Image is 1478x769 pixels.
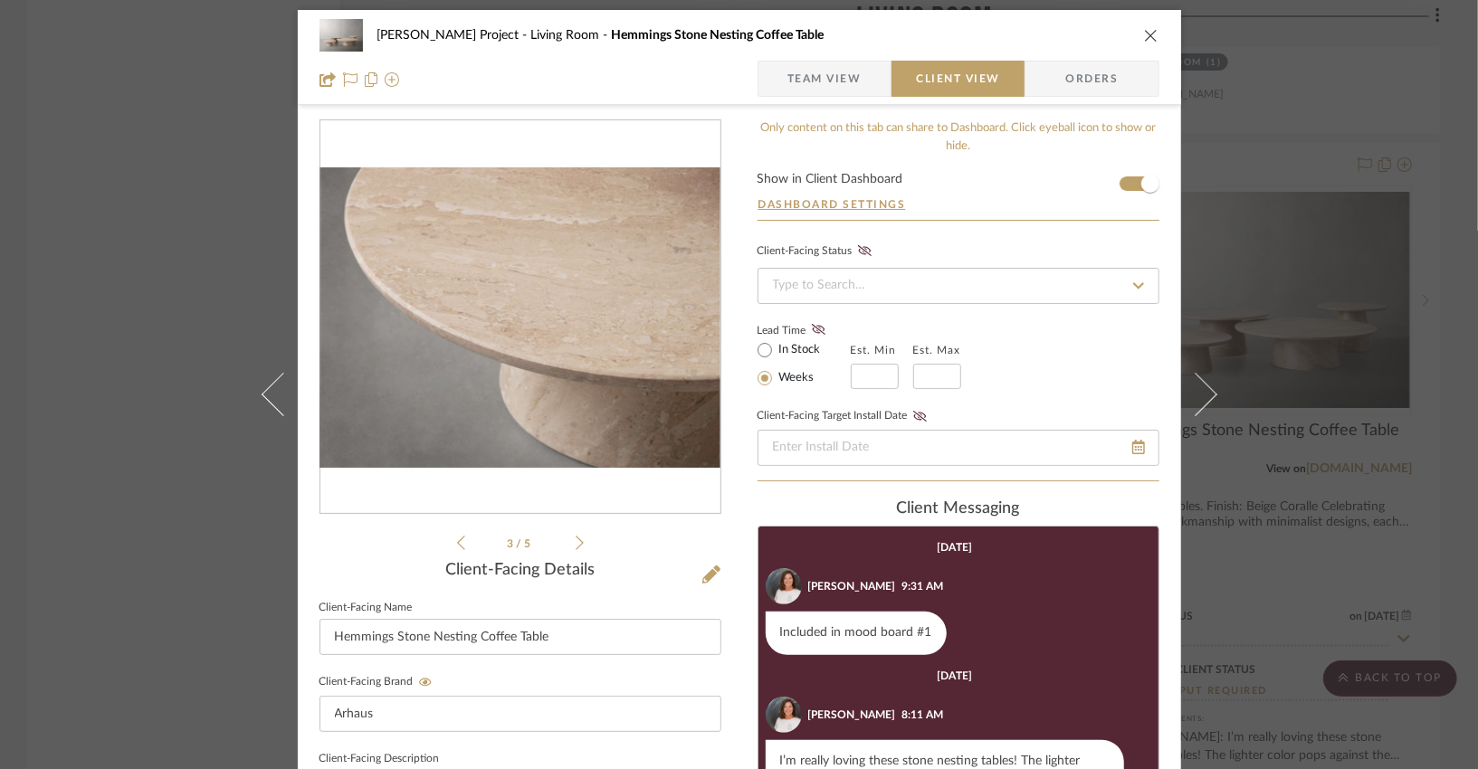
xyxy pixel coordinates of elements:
div: [PERSON_NAME] [808,578,896,594]
div: Only content on this tab can share to Dashboard. Click eyeball icon to show or hide. [758,119,1159,155]
span: Living Room [531,29,612,42]
div: 9:31 AM [902,578,944,594]
span: Team View [787,61,862,97]
div: Client-Facing Status [758,242,877,261]
button: close [1143,27,1159,43]
input: Enter Install Date [758,430,1159,466]
img: 90d11b2b-b2dc-47db-874b-a58000656804_48x40.jpg [319,17,363,53]
label: Client-Facing Target Install Date [758,410,932,422]
span: 3 [507,538,516,549]
label: Client-Facing Name [319,603,413,612]
img: 66bfc2c9-5a6f-4fa7-a739-901aecf46ef1_436x436.jpg [320,167,720,468]
label: Client-Facing Brand [319,676,438,688]
div: Included in mood board #1 [766,612,947,655]
div: [PERSON_NAME] [808,707,896,723]
span: Hemmings Stone Nesting Coffee Table [612,29,825,42]
div: 2 [320,167,720,468]
div: [DATE] [937,541,972,554]
input: Enter Client-Facing Item Name [319,619,721,655]
label: Est. Min [851,344,897,356]
button: Lead Time [806,321,831,339]
div: client Messaging [758,499,1159,519]
img: 469f4fe9-1b62-4cef-abec-f5031b2da093.png [766,568,802,604]
label: In Stock [776,342,821,358]
label: Est. Max [913,344,961,356]
button: Client-Facing Target Install Date [908,410,932,422]
span: 5 [524,538,533,549]
input: Type to Search… [758,268,1159,304]
div: Client-Facing Details [319,561,721,581]
label: Lead Time [758,322,851,338]
span: Orders [1045,61,1138,97]
div: 8:11 AM [902,707,944,723]
mat-radio-group: Select item type [758,338,851,389]
label: Weeks [776,370,815,386]
label: Client-Facing Description [319,755,440,764]
span: / [516,538,524,549]
button: Dashboard Settings [758,196,907,213]
span: Client View [917,61,1000,97]
input: Enter Client-Facing Brand [319,696,721,732]
button: Client-Facing Brand [414,676,438,688]
div: [DATE] [937,669,972,682]
img: 469f4fe9-1b62-4cef-abec-f5031b2da093.png [766,697,802,733]
span: [PERSON_NAME] Project [377,29,531,42]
